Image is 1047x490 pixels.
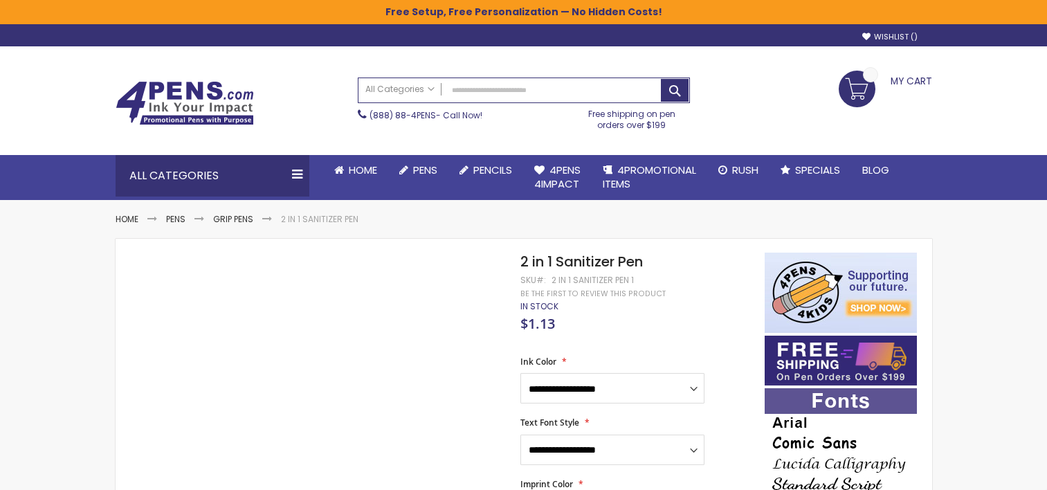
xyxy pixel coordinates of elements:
[603,163,696,191] span: 4PROMOTIONAL ITEMS
[520,252,643,271] span: 2 in 1 Sanitizer Pen
[520,301,558,312] div: Availability
[520,300,558,312] span: In stock
[116,213,138,225] a: Home
[166,213,185,225] a: Pens
[281,214,358,225] li: 2 in 1 Sanitizer Pen
[370,109,482,121] span: - Call Now!
[592,155,707,200] a: 4PROMOTIONALITEMS
[116,81,254,125] img: 4Pens Custom Pens and Promotional Products
[520,356,556,367] span: Ink Color
[520,314,555,333] span: $1.13
[851,155,900,185] a: Blog
[862,163,889,177] span: Blog
[552,275,634,286] div: 2 in 1 Sanitizer Pen 1
[765,336,917,385] img: Free shipping on orders over $199
[862,32,918,42] a: Wishlist
[388,155,448,185] a: Pens
[707,155,770,185] a: Rush
[520,289,666,299] a: Be the first to review this product
[574,103,690,131] div: Free shipping on pen orders over $199
[523,155,592,200] a: 4Pens4impact
[770,155,851,185] a: Specials
[213,213,253,225] a: Grip Pens
[349,163,377,177] span: Home
[413,163,437,177] span: Pens
[520,478,573,490] span: Imprint Color
[534,163,581,191] span: 4Pens 4impact
[358,78,441,101] a: All Categories
[448,155,523,185] a: Pencils
[116,155,309,197] div: All Categories
[473,163,512,177] span: Pencils
[323,155,388,185] a: Home
[520,417,579,428] span: Text Font Style
[765,253,917,333] img: 4pens 4 kids
[795,163,840,177] span: Specials
[732,163,758,177] span: Rush
[370,109,436,121] a: (888) 88-4PENS
[365,84,435,95] span: All Categories
[520,274,546,286] strong: SKU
